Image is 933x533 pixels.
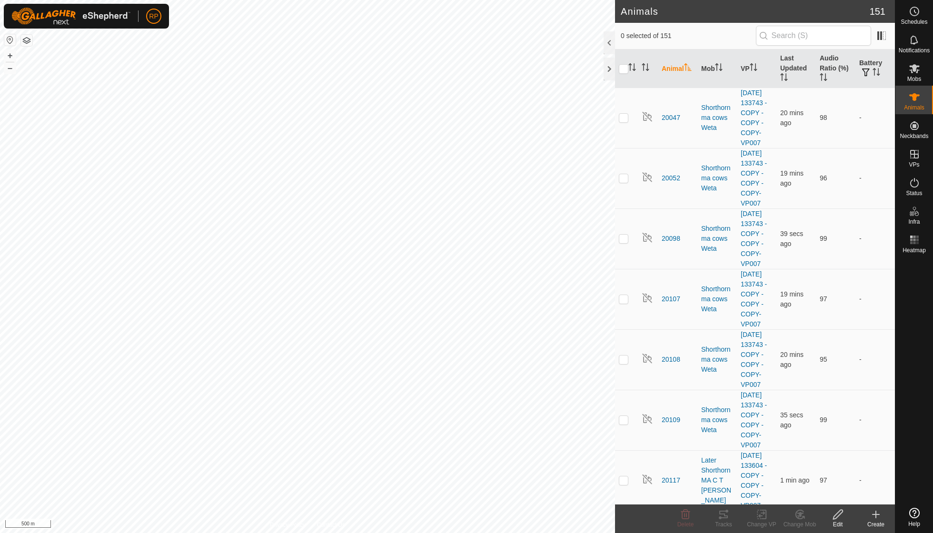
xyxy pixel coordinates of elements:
a: [DATE] 133743 - COPY - COPY - COPY-VP007 [741,331,767,388]
span: Mobs [907,76,921,82]
td: - [855,208,895,269]
span: Animals [904,105,924,110]
p-sorticon: Activate to sort [873,69,880,77]
img: returning off [642,474,653,485]
span: Help [908,521,920,527]
th: Audio Ratio (%) [816,49,855,88]
span: 20107 [662,294,680,304]
img: returning off [642,232,653,243]
span: 96 [820,174,827,182]
button: – [4,62,16,74]
span: 98 [820,114,827,121]
a: Help [895,504,933,531]
td: - [855,450,895,511]
input: Search (S) [756,26,871,46]
th: Battery [855,49,895,88]
div: Change VP [743,520,781,529]
span: 21 Aug 2025 at 5:25 AM [780,169,804,187]
img: returning off [642,292,653,304]
span: 21 Aug 2025 at 5:43 AM [780,476,809,484]
span: Heatmap [903,247,926,253]
span: 20108 [662,355,680,365]
div: Shorthorn ma cows Weta [701,163,733,193]
span: 20109 [662,415,680,425]
span: 0 selected of 151 [621,31,756,41]
a: Privacy Policy [270,521,306,529]
span: 20098 [662,234,680,244]
span: 99 [820,235,827,242]
a: Contact Us [317,521,345,529]
span: 20047 [662,113,680,123]
span: 21 Aug 2025 at 5:24 AM [780,351,804,368]
img: returning off [642,171,653,183]
a: [DATE] 133743 - COPY - COPY - COPY-VP007 [741,270,767,328]
span: Notifications [899,48,930,53]
p-sorticon: Activate to sort [684,65,692,72]
span: Schedules [901,19,927,25]
img: returning off [642,111,653,122]
td: - [855,148,895,208]
div: Tracks [705,520,743,529]
span: 95 [820,355,827,363]
h2: Animals [621,6,870,17]
p-sorticon: Activate to sort [628,65,636,72]
img: returning off [642,413,653,424]
img: returning off [642,353,653,364]
button: Map Layers [21,35,32,46]
td: - [855,269,895,329]
span: 99 [820,416,827,424]
span: RP [149,11,158,21]
a: [DATE] 133743 - COPY - COPY - COPY-VP007 [741,149,767,207]
span: VPs [909,162,919,168]
p-sorticon: Activate to sort [642,65,649,72]
button: + [4,50,16,61]
button: Reset Map [4,34,16,46]
div: Shorthorn ma cows Weta [701,284,733,314]
div: Change Mob [781,520,819,529]
span: 21 Aug 2025 at 5:24 AM [780,109,804,127]
div: Shorthorn ma cows Weta [701,345,733,375]
span: 21 Aug 2025 at 5:43 AM [780,230,803,247]
div: Shorthorn ma cows Weta [701,224,733,254]
span: 97 [820,476,827,484]
a: [DATE] 133604 - COPY - COPY - COPY-VP007 [741,452,767,509]
td: - [855,390,895,450]
p-sorticon: Activate to sort [780,75,788,82]
td: - [855,88,895,148]
span: 21 Aug 2025 at 5:44 AM [780,411,803,429]
div: Create [857,520,895,529]
th: VP [737,49,776,88]
div: Shorthorn ma cows Weta [701,103,733,133]
p-sorticon: Activate to sort [820,75,827,82]
span: 21 Aug 2025 at 5:24 AM [780,290,804,308]
img: Gallagher Logo [11,8,130,25]
p-sorticon: Activate to sort [750,65,757,72]
div: Edit [819,520,857,529]
span: 97 [820,295,827,303]
th: Mob [697,49,737,88]
a: [DATE] 133743 - COPY - COPY - COPY-VP007 [741,210,767,267]
p-sorticon: Activate to sort [715,65,723,72]
div: Shorthorn ma cows Weta [701,405,733,435]
span: Delete [677,521,694,528]
a: [DATE] 133743 - COPY - COPY - COPY-VP007 [741,89,767,147]
a: [DATE] 133743 - COPY - COPY - COPY-VP007 [741,391,767,449]
span: Status [906,190,922,196]
span: Neckbands [900,133,928,139]
span: 151 [870,4,885,19]
td: - [855,329,895,390]
th: Last Updated [776,49,816,88]
span: Infra [908,219,920,225]
th: Animal [658,49,697,88]
span: 20117 [662,475,680,485]
span: 20052 [662,173,680,183]
div: Later Shorthorn MA C T [PERSON_NAME] [701,455,733,505]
